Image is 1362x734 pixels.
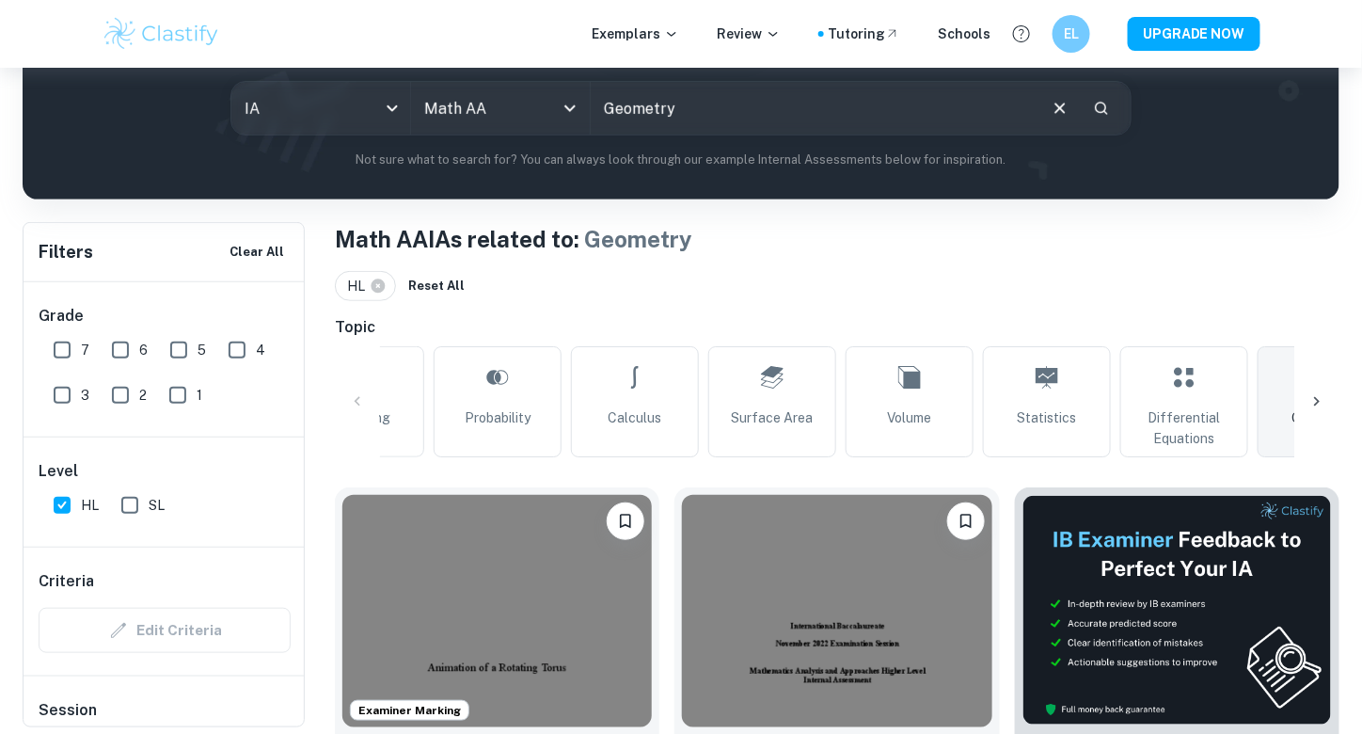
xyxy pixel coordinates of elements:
[139,385,147,406] span: 2
[231,82,410,135] div: IA
[584,226,692,252] span: Geometry
[256,340,265,360] span: 4
[81,340,89,360] span: 7
[465,407,531,428] span: Probability
[335,316,1339,339] h6: Topic
[347,276,373,296] span: HL
[335,271,396,301] div: HL
[39,570,94,593] h6: Criteria
[717,24,781,44] p: Review
[198,340,206,360] span: 5
[592,24,679,44] p: Exemplars
[38,151,1324,169] p: Not sure what to search for? You can always look through our example Internal Assessments below f...
[828,24,900,44] a: Tutoring
[351,702,468,719] span: Examiner Marking
[39,608,291,653] div: Criteria filters are unavailable when searching by topic
[1006,18,1037,50] button: Help and Feedback
[557,95,583,121] button: Open
[888,407,932,428] span: Volume
[682,495,991,727] img: Math AA IA example thumbnail: Is It Possible to Create a Similar Visua
[39,460,291,483] h6: Level
[149,495,165,516] span: SL
[39,239,93,265] h6: Filters
[102,15,221,53] img: Clastify logo
[1022,495,1332,726] img: Thumbnail
[335,222,1339,256] h1: Math AA IAs related to:
[39,305,291,327] h6: Grade
[732,407,814,428] span: Surface Area
[1129,407,1240,449] span: Differential Equations
[1018,407,1077,428] span: Statistics
[404,272,469,300] button: Reset All
[591,82,1034,135] input: E.g. modelling a logo, player arrangements, shape of an egg...
[1292,407,1352,428] span: Geometry
[342,495,652,727] img: Math AA IA example thumbnail: Animation of a Rotating Torus
[225,238,289,266] button: Clear All
[1061,24,1083,44] h6: EL
[1042,90,1078,126] button: Clear
[938,24,990,44] a: Schools
[947,503,985,540] button: Bookmark
[609,407,662,428] span: Calculus
[139,340,148,360] span: 6
[1128,17,1260,51] button: UPGRADE NOW
[1053,15,1090,53] button: EL
[197,385,202,406] span: 1
[81,385,89,406] span: 3
[81,495,99,516] span: HL
[607,503,644,540] button: Bookmark
[1085,92,1117,124] button: Search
